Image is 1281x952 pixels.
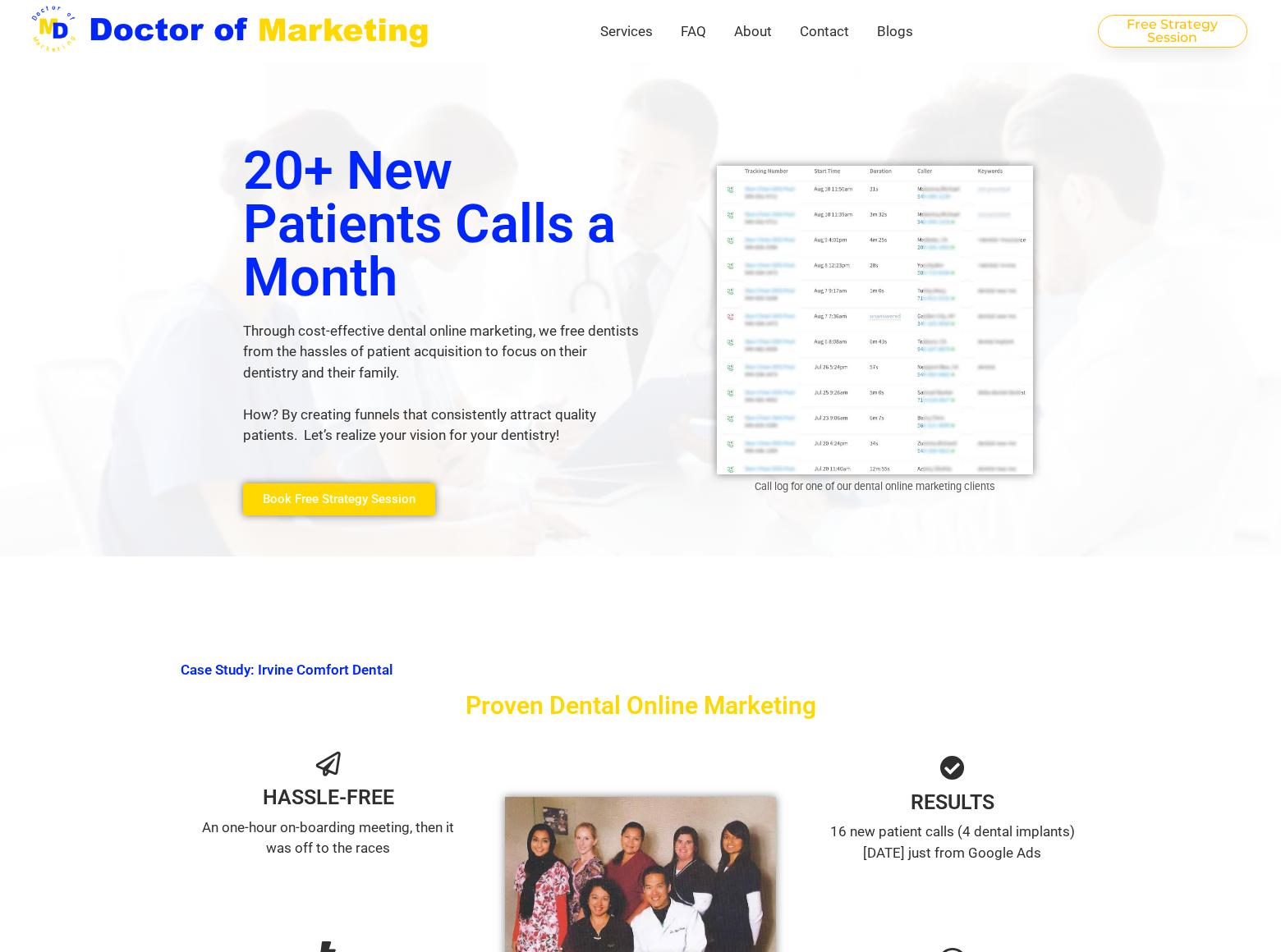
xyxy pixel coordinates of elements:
[243,144,641,304] h2: 20+ New Patients Calls a Month
[263,493,416,506] span: Book Free Strategy Session
[263,785,394,809] span: Hassle-Free
[863,12,927,50] a: Blogs
[667,12,720,50] a: FAQ
[181,663,1100,677] p: Case Study: Irvine Comfort Dental
[181,693,1100,718] h2: Proven Dental Online Marketing
[720,12,786,50] a: About
[1098,15,1247,48] a: Free Strategy Session
[243,483,435,515] a: Book Free Strategy Session
[586,12,667,50] a: Services
[243,405,641,446] p: How? By creating funnels that consistently attract quality patients. Let’s realize your vision fo...
[717,166,1033,474] img: YoYoFuMedia-Dental-Online-Marketing-Leads
[911,790,994,814] span: Results
[193,817,464,859] p: An one-hour on-boarding meeting, then it was off to the races
[817,822,1088,863] p: 16 new patient calls (4 dental implants) [DATE] just from Google Ads
[786,12,863,50] a: Contact
[243,323,639,381] span: Through cost-effective dental online marketing, we free dentists from the hassles of patient acqu...
[1107,18,1238,44] span: Free Strategy Session
[649,474,1100,494] figcaption: Call log for one of our dental online marketing clients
